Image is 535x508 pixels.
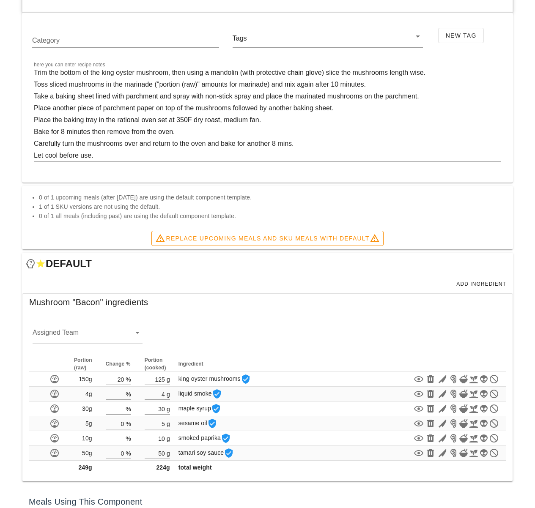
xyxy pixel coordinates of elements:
div: Assigned Team [33,326,143,344]
div: % [124,403,131,414]
li: 0 of 1 all meals (including past) are using the default component template. [39,211,506,221]
td: 4g [67,387,99,401]
span: Mushroom "Bacon" ingredients [29,295,148,309]
span: Add Ingredient [456,281,506,287]
div: % [124,433,131,444]
div: g [165,403,170,414]
li: 0 of 1 upcoming meals (after [DATE]) are using the default component template. [39,193,506,202]
td: 224g [138,461,177,474]
button: Replace Upcoming Meals and SKU Meals with DEFAULT [151,231,383,246]
td: 5g [67,416,99,431]
span: Replace Upcoming Meals and SKU Meals with DEFAULT [155,233,379,243]
th: Change % [99,356,138,372]
td: 10g [67,431,99,446]
label: here you can enter recipe notes [34,62,105,68]
div: g [165,388,170,399]
th: Ingredient [177,356,324,372]
div: g [165,374,170,385]
td: total weight [177,461,324,474]
button: Add Ingredient [453,278,510,290]
span: sesame oil [178,420,217,426]
div: % [124,448,131,459]
button: New Tag [438,28,484,43]
th: Portion (cooked) [138,356,177,372]
span: smoked paprika [178,434,231,441]
span: king oyster mushrooms [178,375,251,382]
td: 30g [67,401,99,416]
div: % [124,418,131,429]
td: 150g [67,372,99,387]
span: maple syrup [178,405,221,412]
li: 1 of 1 SKU versions are not using the default. [39,202,506,211]
div: % [124,388,131,399]
td: 249g [67,461,99,474]
div: g [165,418,170,429]
div: % [124,374,131,385]
span: liquid smoke [178,390,222,397]
th: Portion (raw) [67,356,99,372]
td: 50g [67,446,99,461]
h2: DEFAULT [46,256,92,271]
span: New Tag [445,32,477,39]
div: g [165,448,170,459]
span: tamari soy sauce [178,449,234,456]
div: Tags [233,34,249,43]
div: g [165,433,170,444]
